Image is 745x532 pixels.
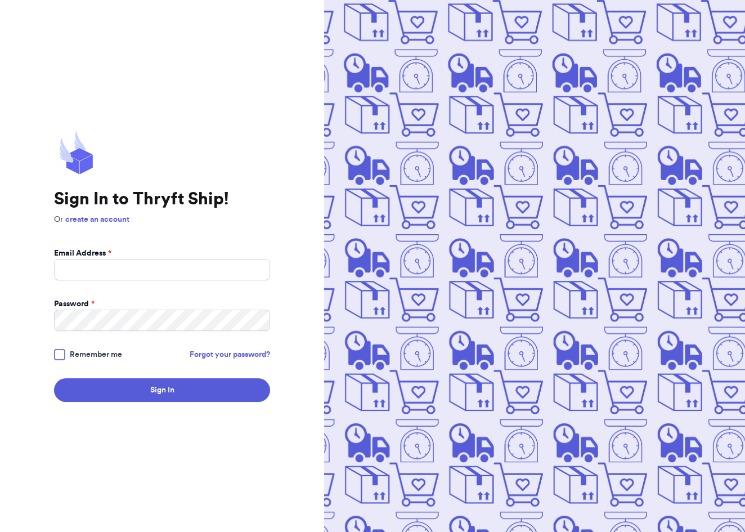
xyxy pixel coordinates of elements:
[54,298,95,310] label: Password
[54,214,270,225] p: Or
[54,248,111,259] label: Email Address
[190,349,270,360] a: Forgot your password?
[70,349,122,360] span: Remember me
[65,216,129,223] a: create an account
[54,378,270,402] button: Sign In
[54,189,270,209] h1: Sign In to Thryft Ship!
